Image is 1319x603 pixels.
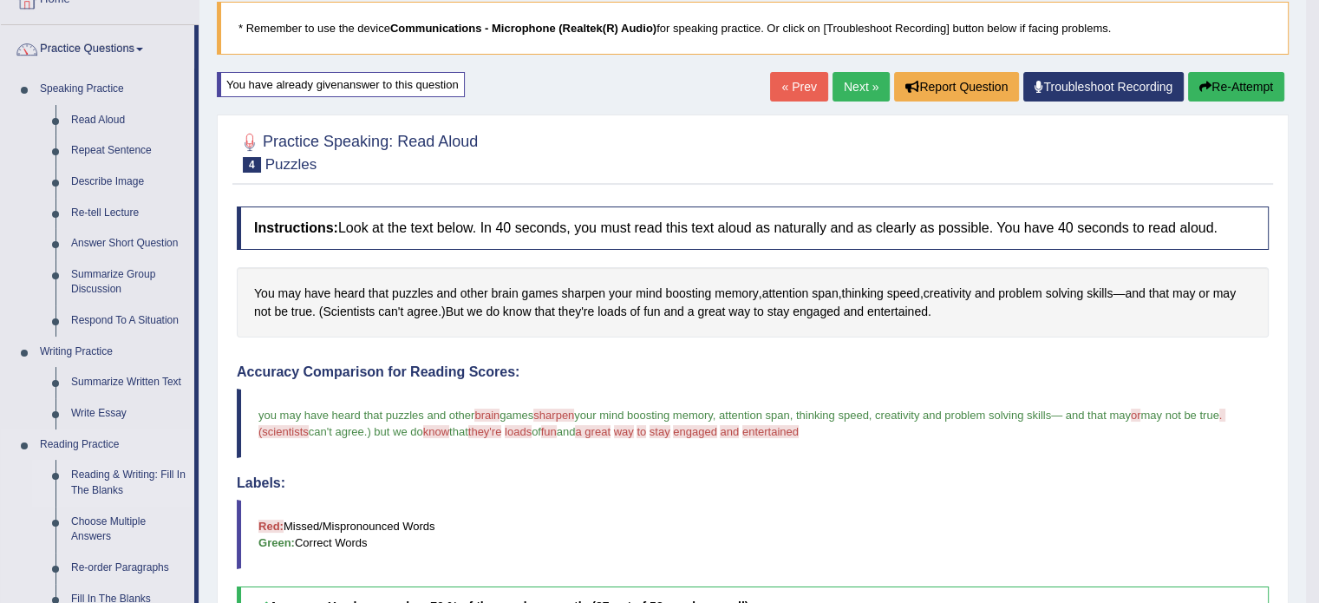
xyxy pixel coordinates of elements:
a: « Prev [770,72,827,102]
a: Summarize Group Discussion [63,259,194,305]
span: Click to see word definition [636,285,662,303]
span: Click to see word definition [1046,285,1084,303]
span: they're [468,425,502,438]
a: Reading Practice [32,429,194,461]
span: Click to see word definition [558,303,595,321]
span: Click to see word definition [407,303,438,321]
span: Click to see word definition [323,303,375,321]
button: Re-Attempt [1188,72,1284,102]
span: Click to see word definition [503,303,532,321]
span: .) [364,425,371,438]
span: Click to see word definition [274,303,288,321]
span: Click to see word definition [491,285,518,303]
span: Click to see word definition [1087,285,1113,303]
h2: Practice Speaking: Read Aloud [237,129,478,173]
a: Re-tell Lecture [63,198,194,229]
span: Click to see word definition [460,285,488,303]
span: Click to see word definition [254,285,275,303]
span: Click to see word definition [844,303,864,321]
a: Describe Image [63,167,194,198]
span: Click to see word definition [486,303,500,321]
a: Troubleshoot Recording [1023,72,1184,102]
span: Click to see word definition [304,285,330,303]
div: , , , — . ( .) . [237,267,1269,338]
span: Click to see word definition [369,285,389,303]
a: Speaking Practice [32,74,194,105]
span: can't agree [309,425,364,438]
span: Click to see word definition [665,285,711,303]
span: sharpen [533,409,574,422]
span: Click to see word definition [609,285,632,303]
span: engaged [673,425,717,438]
b: Communications - Microphone (Realtek(R) Audio) [390,22,656,35]
span: loads [505,425,532,438]
span: Click to see word definition [467,303,483,321]
span: Click to see word definition [378,303,403,321]
a: Repeat Sentence [63,135,194,167]
span: Click to see word definition [715,285,759,303]
span: , [713,409,716,422]
span: Click to see word definition [522,285,558,303]
span: Click to see word definition [754,303,764,321]
span: Click to see word definition [1198,285,1209,303]
span: a great [575,425,610,438]
blockquote: Missed/Mispronounced Words Correct Words [237,500,1269,569]
a: Reading & Writing: Fill In The Blanks [63,460,194,506]
span: of [532,425,541,438]
span: Click to see word definition [841,285,883,303]
span: your mind boosting memory [574,409,712,422]
span: Click to see word definition [767,303,790,321]
span: Click to see word definition [278,285,301,303]
a: Next » [833,72,890,102]
span: Click to see word definition [1213,285,1236,303]
a: Practice Questions [1,25,194,69]
span: Click to see word definition [697,303,725,321]
span: Click to see word definition [1172,285,1195,303]
a: Answer Short Question [63,228,194,259]
span: and [720,425,739,438]
span: entertained [742,425,799,438]
span: Click to see word definition [291,303,312,321]
span: creativity and problem solving skills [875,409,1051,422]
blockquote: * Remember to use the device for speaking practice. Or click on [Troubleshoot Recording] button b... [217,2,1289,55]
div: You have already given answer to this question [217,72,465,97]
a: Write Essay [63,398,194,429]
span: Click to see word definition [561,285,605,303]
span: Click to see word definition [998,285,1042,303]
a: Respond To A Situation [63,305,194,337]
span: and [557,425,576,438]
span: Click to see word definition [728,303,750,321]
span: brain [474,409,500,422]
a: Read Aloud [63,105,194,136]
span: Click to see word definition [643,303,660,321]
button: Report Question [894,72,1019,102]
span: Click to see word definition [534,303,554,321]
span: way [614,425,634,438]
a: Summarize Written Text [63,367,194,398]
span: you may have heard that puzzles and other [258,409,474,422]
span: may not be true [1140,409,1218,422]
span: Click to see word definition [254,303,271,321]
span: . (scientists [258,409,1225,438]
h4: Look at the text below. In 40 seconds, you must read this text aloud as naturally and as clearly ... [237,206,1269,250]
span: Click to see word definition [975,285,995,303]
span: , [869,409,872,422]
span: Click to see word definition [1149,285,1169,303]
span: games [500,409,533,422]
span: Click to see word definition [663,303,683,321]
span: — [1051,409,1062,422]
span: Click to see word definition [436,285,456,303]
span: Click to see word definition [812,285,838,303]
span: Click to see word definition [597,303,626,321]
span: Click to see word definition [334,285,365,303]
span: Click to see word definition [762,285,809,303]
h4: Labels: [237,475,1269,491]
span: Click to see word definition [887,285,920,303]
span: thinking speed [796,409,869,422]
span: 4 [243,157,261,173]
b: Green: [258,536,295,549]
b: Instructions: [254,220,338,235]
span: to [637,425,646,438]
span: fun [541,425,557,438]
span: attention span [719,409,790,422]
